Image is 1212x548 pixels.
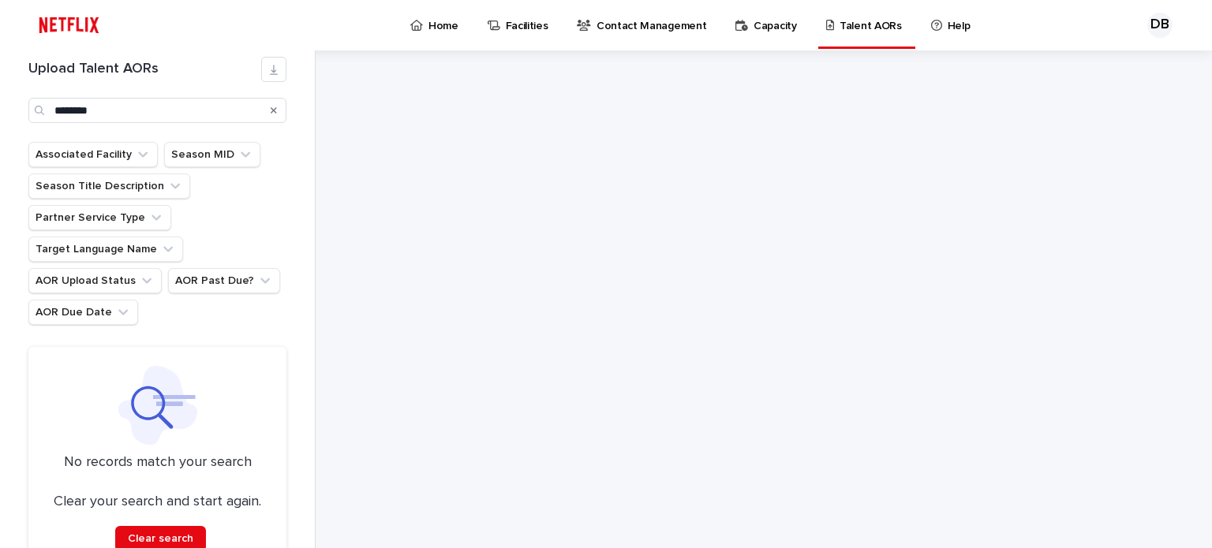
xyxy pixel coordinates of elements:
p: Clear your search and start again. [54,494,261,511]
button: Partner Service Type [28,205,171,230]
span: Clear search [128,533,193,544]
h1: Upload Talent AORs [28,61,261,78]
button: AOR Past Due? [168,268,280,293]
p: No records match your search [47,454,267,472]
input: Search [28,98,286,123]
img: ifQbXi3ZQGMSEF7WDB7W [32,9,107,41]
button: Target Language Name [28,237,183,262]
div: DB [1147,13,1173,38]
button: Season Title Description [28,173,190,199]
button: AOR Due Date [28,300,138,325]
button: Season MID [164,142,260,167]
button: Associated Facility [28,142,158,167]
button: AOR Upload Status [28,268,162,293]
